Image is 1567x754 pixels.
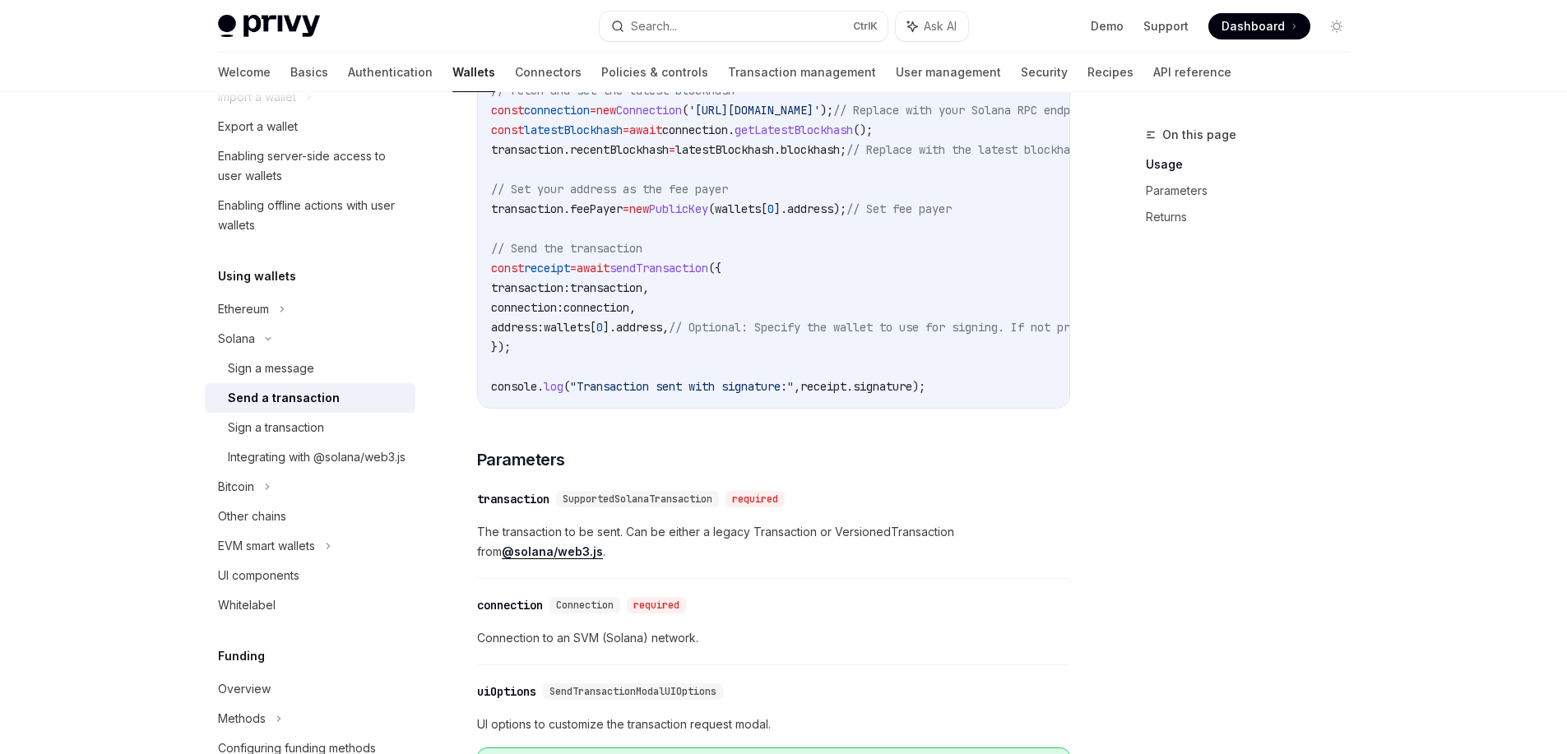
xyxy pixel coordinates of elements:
[491,300,563,315] span: connection:
[1146,204,1363,230] a: Returns
[218,536,315,556] div: EVM smart wallets
[846,379,853,394] span: .
[896,53,1001,92] a: User management
[629,300,636,315] span: ,
[787,201,833,216] span: address
[840,142,846,157] span: ;
[662,123,728,137] span: connection
[502,544,603,559] a: @solana/web3.js
[537,379,544,394] span: .
[544,379,563,394] span: log
[563,142,570,157] span: .
[570,142,669,157] span: recentBlockhash
[800,379,846,394] span: receipt
[524,103,590,118] span: connection
[600,12,888,41] button: Search...CtrlK
[853,123,873,137] span: ();
[846,201,952,216] span: // Set fee payer
[205,413,415,442] a: Sign a transaction
[563,379,570,394] span: (
[774,201,787,216] span: ].
[688,103,820,118] span: '[URL][DOMAIN_NAME]'
[629,123,662,137] span: await
[570,201,623,216] span: feePayer
[623,201,629,216] span: =
[570,261,577,275] span: =
[896,12,968,41] button: Ask AI
[563,300,629,315] span: connection
[794,379,800,394] span: ,
[603,320,616,335] span: ].
[715,201,761,216] span: wallets
[491,142,563,157] span: transaction
[726,491,785,507] div: required
[218,117,298,136] div: Export a wallet
[515,53,582,92] a: Connectors
[205,442,415,472] a: Integrating with @solana/web3.js
[590,103,596,118] span: =
[218,15,320,38] img: light logo
[491,261,524,275] span: const
[610,261,708,275] span: sendTransaction
[205,590,415,620] a: Whitelabel
[228,418,324,437] div: Sign a transaction
[218,196,406,235] div: Enabling offline actions with user wallets
[549,685,716,698] span: SendTransactionModalUIOptions
[563,201,570,216] span: .
[596,103,616,118] span: new
[556,599,614,612] span: Connection
[1143,18,1189,35] a: Support
[1162,125,1236,145] span: On this page
[682,103,688,118] span: (
[1153,53,1231,92] a: API reference
[491,379,537,394] span: console
[218,266,296,286] h5: Using wallets
[601,53,708,92] a: Policies & controls
[563,493,712,506] span: SupportedSolanaTransaction
[675,142,774,157] span: latestBlockhash
[491,123,524,137] span: const
[205,502,415,531] a: Other chains
[1146,151,1363,178] a: Usage
[1222,18,1285,35] span: Dashboard
[491,241,642,256] span: // Send the transaction
[477,683,536,700] div: uiOptions
[218,53,271,92] a: Welcome
[477,522,1070,562] span: The transaction to be sent. Can be either a legacy Transaction or VersionedTransaction from .
[218,679,271,699] div: Overview
[853,20,878,33] span: Ctrl K
[708,201,715,216] span: (
[491,340,511,354] span: });
[577,261,610,275] span: await
[218,595,276,615] div: Whitelabel
[477,448,565,471] span: Parameters
[570,379,794,394] span: "Transaction sent with signature:"
[228,447,406,467] div: Integrating with @solana/web3.js
[205,112,415,141] a: Export a wallet
[669,320,1320,335] span: // Optional: Specify the wallet to use for signing. If not provided, the first wallet will be used.
[218,709,266,729] div: Methods
[629,201,649,216] span: new
[218,146,406,186] div: Enabling server-side access to user wallets
[669,142,675,157] span: =
[477,628,1070,648] span: Connection to an SVM (Solana) network.
[205,674,415,704] a: Overview
[570,280,642,295] span: transaction
[1091,18,1124,35] a: Demo
[1146,178,1363,204] a: Parameters
[205,383,415,413] a: Send a transaction
[735,123,853,137] span: getLatestBlockhash
[616,320,662,335] span: address
[218,477,254,497] div: Bitcoin
[708,261,721,275] span: ({
[491,320,544,335] span: address:
[218,329,255,349] div: Solana
[642,280,649,295] span: ,
[205,141,415,191] a: Enabling server-side access to user wallets
[524,123,623,137] span: latestBlockhash
[761,201,767,216] span: [
[218,646,265,666] h5: Funding
[348,53,433,92] a: Authentication
[205,354,415,383] a: Sign a message
[218,507,286,526] div: Other chains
